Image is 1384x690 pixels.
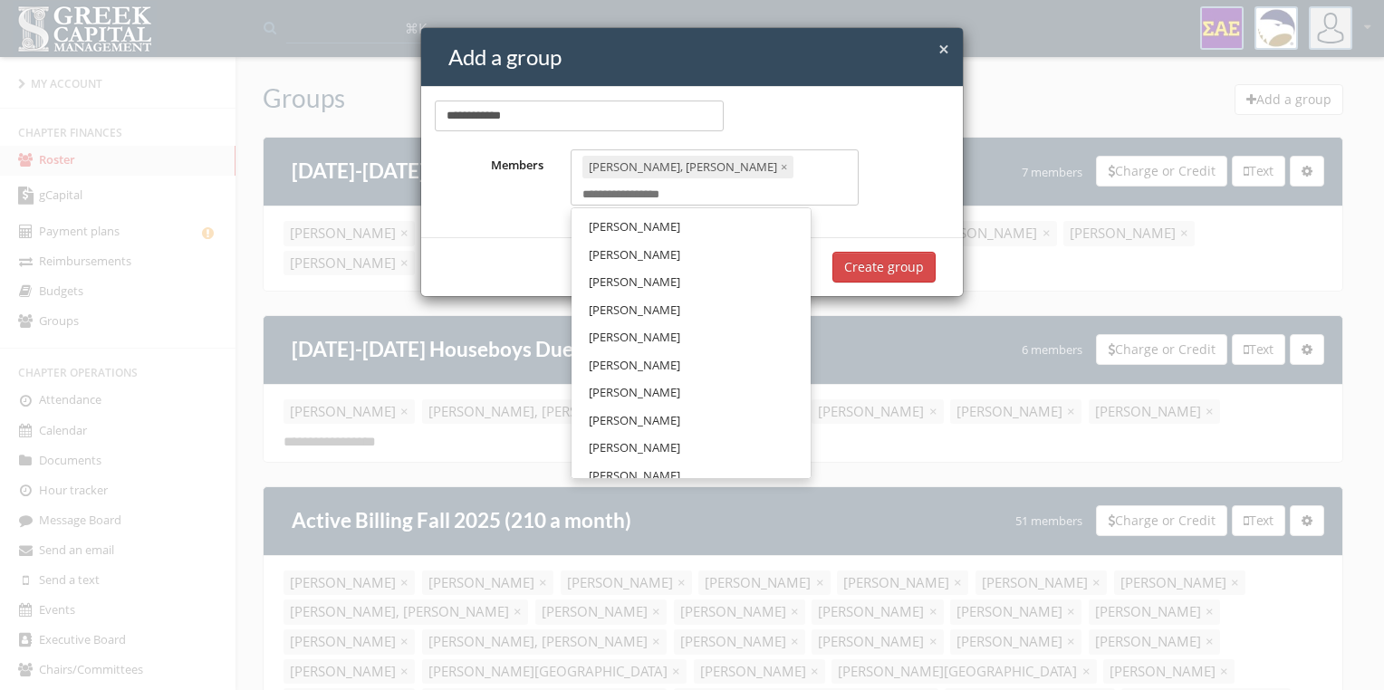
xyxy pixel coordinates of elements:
[421,150,557,174] label: Members
[578,434,804,462] a: [PERSON_NAME]
[578,379,804,407] a: [PERSON_NAME]
[589,246,680,263] span: [PERSON_NAME]
[448,42,949,72] h4: Add a group
[578,268,804,296] a: [PERSON_NAME]
[578,213,804,241] a: [PERSON_NAME]
[938,36,949,62] span: ×
[578,407,804,435] a: [PERSON_NAME]
[578,462,804,490] a: [PERSON_NAME]
[578,296,804,324] a: [PERSON_NAME]
[589,439,680,455] span: [PERSON_NAME]
[589,467,680,484] span: [PERSON_NAME]
[582,156,794,178] div: [PERSON_NAME], [PERSON_NAME]
[589,384,680,400] span: [PERSON_NAME]
[589,329,680,345] span: [PERSON_NAME]
[578,351,804,379] a: [PERSON_NAME]
[589,218,680,235] span: [PERSON_NAME]
[578,323,804,351] a: [PERSON_NAME]
[589,357,680,373] span: [PERSON_NAME]
[832,252,936,283] button: Create group
[578,241,804,269] a: [PERSON_NAME]
[589,273,680,290] span: [PERSON_NAME]
[781,158,787,175] span: ×
[589,412,680,428] span: [PERSON_NAME]
[589,302,680,318] span: [PERSON_NAME]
